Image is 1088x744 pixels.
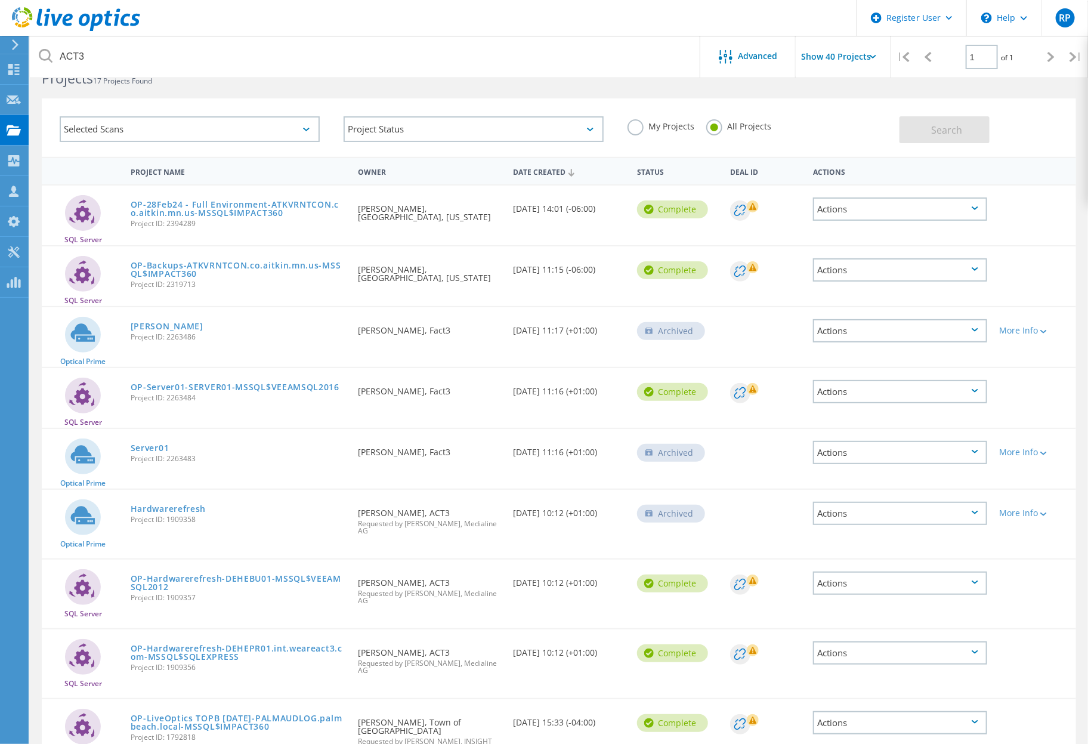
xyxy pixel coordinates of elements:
div: Actions [813,441,987,464]
div: [DATE] 11:16 (+01:00) [507,368,631,407]
div: Status [631,160,724,182]
div: Deal Id [724,160,807,182]
div: [DATE] 15:33 (-04:00) [507,699,631,739]
button: Search [900,116,990,143]
b: Projects [42,69,93,88]
div: | [1064,36,1088,78]
span: of 1 [1001,53,1013,63]
a: OP-Backups-ATKVRNTCON.co.aitkin.mn.us-MSSQL$IMPACT360 [131,261,346,278]
span: SQL Server [64,236,102,243]
div: [DATE] 10:12 (+01:00) [507,629,631,669]
div: Actions [813,502,987,525]
a: OP-Hardwarerefresh-DEHEPR01.int.weareact3.com-MSSQL$SQLEXPRESS [131,644,346,661]
a: Hardwarerefresh [131,505,206,513]
div: Actions [813,319,987,342]
span: SQL Server [64,680,102,687]
div: Actions [813,641,987,665]
div: Complete [637,575,708,592]
span: Requested by [PERSON_NAME], Medialine AG [358,590,501,604]
div: Archived [637,444,705,462]
div: Actions [813,197,987,221]
span: Project ID: 2263486 [131,334,346,341]
div: Complete [637,261,708,279]
div: More Info [999,509,1070,517]
div: Actions [813,258,987,282]
div: [PERSON_NAME], Fact3 [352,368,507,407]
div: Actions [807,160,993,182]
a: OP-LiveOptics TOPB [DATE]-PALMAUDLOG.palmbeach.local-MSSQL$IMPACT360 [131,714,346,731]
div: Date Created [507,160,631,183]
div: [DATE] 11:15 (-06:00) [507,246,631,286]
div: [PERSON_NAME], Fact3 [352,429,507,468]
label: All Projects [706,119,771,131]
div: Complete [637,714,708,732]
div: [DATE] 14:01 (-06:00) [507,186,631,225]
div: Complete [637,383,708,401]
div: Owner [352,160,507,182]
div: Project Name [125,160,352,182]
span: Optical Prime [60,358,106,365]
a: OP-Server01-SERVER01-MSSQL$VEEAMSQL2016 [131,383,339,391]
div: [PERSON_NAME], Fact3 [352,307,507,347]
div: Actions [813,711,987,734]
span: Optical Prime [60,480,106,487]
span: Requested by [PERSON_NAME], Medialine AG [358,660,501,674]
span: Project ID: 1909357 [131,594,346,601]
a: OP-Hardwarerefresh-DEHEBU01-MSSQL$VEEAMSQL2012 [131,575,346,591]
div: Archived [637,322,705,340]
div: Selected Scans [60,116,320,142]
div: Archived [637,505,705,523]
a: Live Optics Dashboard [12,25,140,33]
div: Complete [637,644,708,662]
input: Search projects by name, owner, ID, company, etc [30,36,701,78]
div: [PERSON_NAME], [GEOGRAPHIC_DATA], [US_STATE] [352,246,507,294]
span: Optical Prime [60,541,106,548]
span: Project ID: 1909356 [131,664,346,671]
div: [DATE] 11:17 (+01:00) [507,307,631,347]
div: [PERSON_NAME], ACT3 [352,629,507,686]
span: Project ID: 2394289 [131,220,346,227]
div: Complete [637,200,708,218]
a: Server01 [131,444,169,452]
span: Advanced [738,52,778,60]
span: Project ID: 2319713 [131,281,346,288]
div: [DATE] 10:12 (+01:00) [507,560,631,599]
span: RP [1059,13,1071,23]
svg: \n [981,13,992,23]
div: [PERSON_NAME], ACT3 [352,560,507,616]
span: SQL Server [64,297,102,304]
span: Project ID: 2263483 [131,455,346,462]
div: [PERSON_NAME], ACT3 [352,490,507,547]
div: [DATE] 10:12 (+01:00) [507,490,631,529]
span: Requested by [PERSON_NAME], Medialine AG [358,520,501,535]
span: SQL Server [64,419,102,426]
div: Project Status [344,116,604,142]
span: Search [932,124,963,137]
div: | [891,36,916,78]
div: Actions [813,572,987,595]
label: My Projects [628,119,694,131]
div: More Info [999,448,1070,456]
div: More Info [999,326,1070,335]
a: [PERSON_NAME] [131,322,203,331]
a: OP-28Feb24 - Full Environment-ATKVRNTCON.co.aitkin.mn.us-MSSQL$IMPACT360 [131,200,346,217]
div: [PERSON_NAME], [GEOGRAPHIC_DATA], [US_STATE] [352,186,507,233]
span: Project ID: 1909358 [131,516,346,523]
span: SQL Server [64,610,102,618]
span: Project ID: 2263484 [131,394,346,402]
div: [DATE] 11:16 (+01:00) [507,429,631,468]
span: Project ID: 1792818 [131,734,346,741]
div: Actions [813,380,987,403]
